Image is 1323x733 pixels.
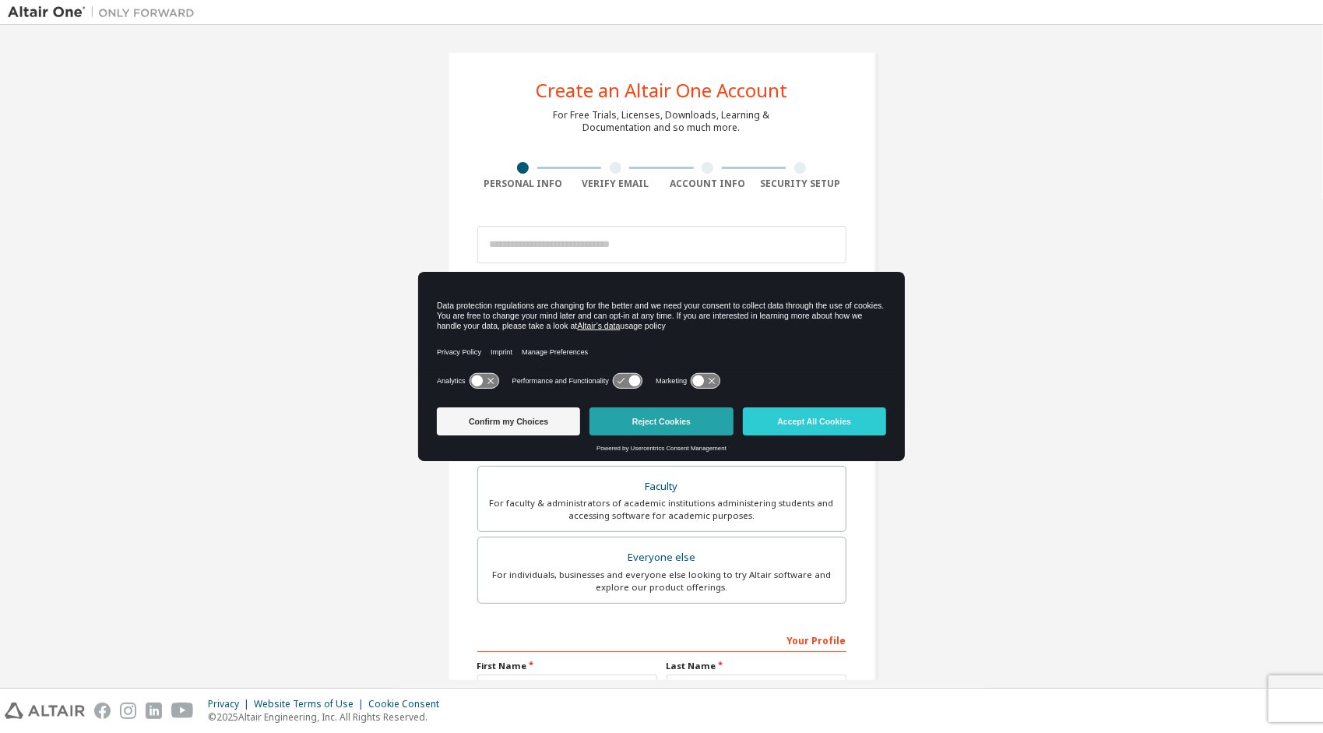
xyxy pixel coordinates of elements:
[5,703,85,719] img: altair_logo.svg
[254,698,368,710] div: Website Terms of Use
[487,476,836,498] div: Faculty
[536,81,787,100] div: Create an Altair One Account
[662,178,755,190] div: Account Info
[569,178,662,190] div: Verify Email
[8,5,202,20] img: Altair One
[171,703,194,719] img: youtube.svg
[487,547,836,569] div: Everyone else
[120,703,136,719] img: instagram.svg
[368,698,449,710] div: Cookie Consent
[754,178,846,190] div: Security Setup
[667,660,846,672] label: Last Name
[146,703,162,719] img: linkedin.svg
[487,497,836,522] div: For faculty & administrators of academic institutions administering students and accessing softwa...
[477,178,570,190] div: Personal Info
[208,710,449,724] p: © 2025 Altair Engineering, Inc. All Rights Reserved.
[477,627,846,652] div: Your Profile
[477,660,657,672] label: First Name
[208,698,254,710] div: Privacy
[94,703,111,719] img: facebook.svg
[554,109,770,134] div: For Free Trials, Licenses, Downloads, Learning & Documentation and so much more.
[487,569,836,594] div: For individuals, businesses and everyone else looking to try Altair software and explore our prod...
